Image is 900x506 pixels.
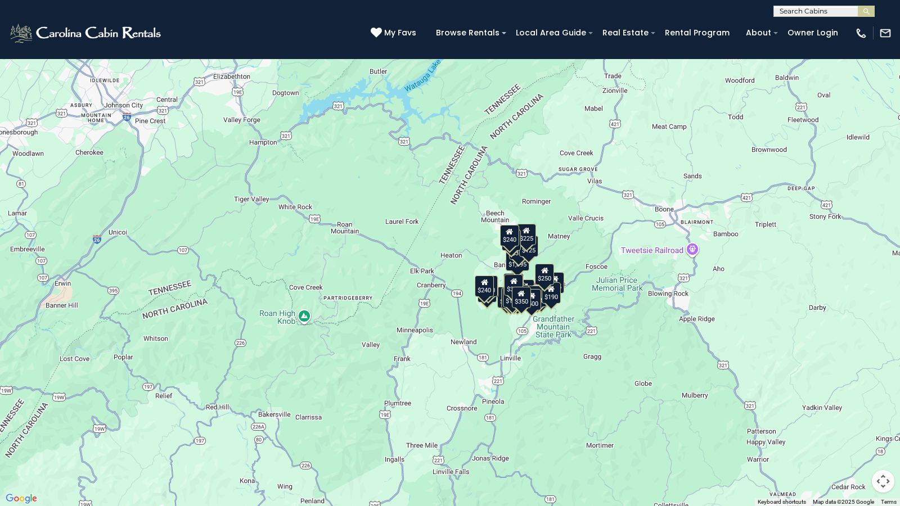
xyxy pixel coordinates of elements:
a: Browse Rentals [430,24,505,42]
img: phone-regular-white.png [855,27,867,39]
a: Owner Login [782,24,844,42]
a: Local Area Guide [510,24,592,42]
a: About [740,24,777,42]
a: Rental Program [659,24,735,42]
img: White-1-2.png [8,22,164,44]
a: Real Estate [597,24,654,42]
a: My Favs [371,27,419,39]
span: My Favs [384,27,416,39]
img: mail-regular-white.png [879,27,892,39]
